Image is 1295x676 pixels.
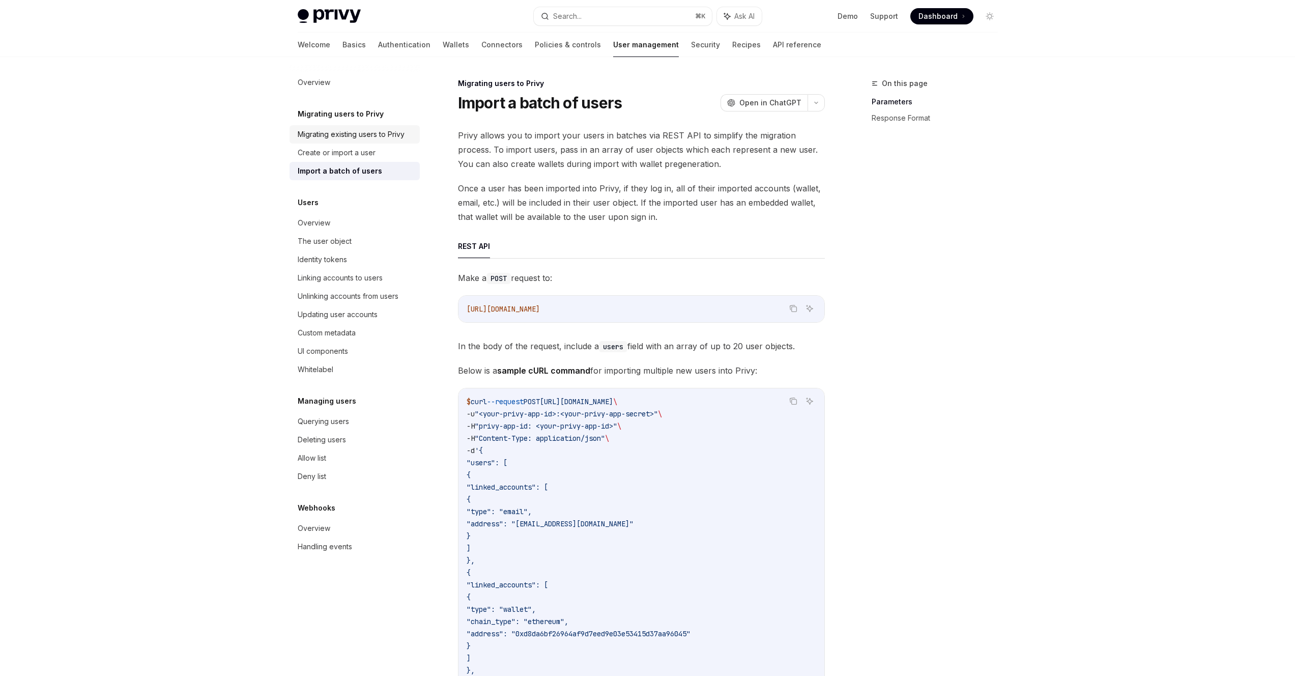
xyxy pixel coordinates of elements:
span: \ [617,421,621,431]
button: Ask AI [803,302,816,315]
div: UI components [298,345,348,357]
span: "users": [ [467,458,507,467]
a: Identity tokens [290,250,420,269]
span: POST [524,397,540,406]
h1: Import a batch of users [458,94,622,112]
a: Unlinking accounts from users [290,287,420,305]
a: Security [691,33,720,57]
span: Ask AI [734,11,755,21]
span: "linked_accounts": [ [467,580,548,589]
div: Allow list [298,452,326,464]
button: Copy the contents from the code block [787,302,800,315]
div: Overview [298,522,330,534]
div: Create or import a user [298,147,376,159]
span: $ [467,397,471,406]
div: Unlinking accounts from users [298,290,398,302]
a: Custom metadata [290,324,420,342]
a: User management [613,33,679,57]
span: ⌘ K [695,12,706,20]
span: ] [467,544,471,553]
a: Deny list [290,467,420,486]
span: Make a request to: [458,271,825,285]
a: Overview [290,73,420,92]
span: '{ [475,446,483,455]
span: Below is a for importing multiple new users into Privy: [458,363,825,378]
a: Demo [838,11,858,21]
div: Identity tokens [298,253,347,266]
div: Deny list [298,470,326,483]
button: Search...⌘K [534,7,712,25]
a: Deleting users [290,431,420,449]
strong: sample cURL command [497,365,590,376]
span: "type": "wallet", [467,605,536,614]
a: API reference [773,33,821,57]
span: [URL][DOMAIN_NAME] [467,304,540,314]
h5: Managing users [298,395,356,407]
div: Querying users [298,415,349,428]
span: Dashboard [918,11,958,21]
span: "address": "[EMAIL_ADDRESS][DOMAIN_NAME]" [467,519,634,528]
span: Privy allows you to import your users in batches via REST API to simplify the migration process. ... [458,128,825,171]
a: Wallets [443,33,469,57]
code: users [599,341,627,352]
span: { [467,470,471,480]
div: Overview [298,217,330,229]
div: Custom metadata [298,327,356,339]
span: "privy-app-id: <your-privy-app-id>" [475,421,617,431]
span: Open in ChatGPT [739,98,801,108]
span: "Content-Type: application/json" [475,434,605,443]
span: \ [605,434,609,443]
a: Whitelabel [290,360,420,379]
button: Copy the contents from the code block [787,395,800,408]
span: \ [658,409,662,418]
div: Search... [553,10,582,22]
a: Migrating existing users to Privy [290,125,420,144]
span: "type": "email", [467,507,532,516]
button: Ask AI [717,7,762,25]
span: "chain_type": "ethereum", [467,617,568,626]
button: Toggle dark mode [982,8,998,24]
h5: Users [298,196,319,209]
span: -H [467,434,475,443]
div: Handling events [298,541,352,553]
a: Handling events [290,538,420,556]
span: ] [467,654,471,663]
span: "linked_accounts": [ [467,483,548,492]
div: Updating user accounts [298,308,378,321]
code: POST [486,273,511,284]
h5: Webhooks [298,502,335,514]
a: The user object [290,232,420,250]
span: { [467,593,471,602]
button: Open in ChatGPT [721,94,808,111]
a: Welcome [298,33,330,57]
span: { [467,568,471,577]
span: "address": "0xd8da6bf26964af9d7eed9e03e53415d37aa96045" [467,629,690,638]
span: { [467,495,471,504]
span: -u [467,409,475,418]
a: Create or import a user [290,144,420,162]
button: REST API [458,234,490,258]
div: Import a batch of users [298,165,382,177]
h5: Migrating users to Privy [298,108,384,120]
div: Migrating existing users to Privy [298,128,405,140]
span: } [467,641,471,651]
a: UI components [290,342,420,360]
div: Whitelabel [298,363,333,376]
span: } [467,531,471,541]
a: Dashboard [910,8,973,24]
a: Overview [290,519,420,538]
a: Connectors [481,33,523,57]
a: Querying users [290,412,420,431]
a: Linking accounts to users [290,269,420,287]
span: }, [467,666,475,675]
img: light logo [298,9,361,23]
a: Allow list [290,449,420,467]
div: Overview [298,76,330,89]
a: Basics [342,33,366,57]
a: Response Format [872,110,1006,126]
a: Overview [290,214,420,232]
span: [URL][DOMAIN_NAME] [540,397,613,406]
div: The user object [298,235,352,247]
span: -d [467,446,475,455]
span: \ [613,397,617,406]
